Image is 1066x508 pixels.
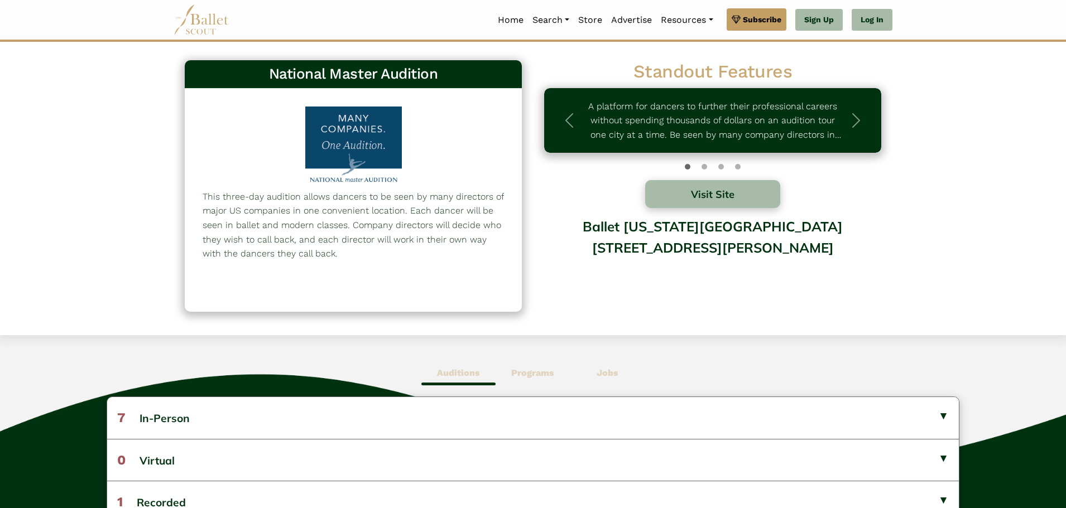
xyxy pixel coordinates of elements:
b: Jobs [597,367,618,378]
p: A platform for dancers to further their professional careers without spending thousands of dollar... [583,99,842,142]
span: 7 [117,410,126,425]
a: Search [528,8,574,32]
div: Ballet [US_STATE][GEOGRAPHIC_DATA][STREET_ADDRESS][PERSON_NAME] [544,210,881,300]
b: Programs [511,367,554,378]
a: Subscribe [727,8,786,31]
a: Home [493,8,528,32]
b: Auditions [437,367,480,378]
a: Sign Up [795,9,843,31]
button: Slide 1 [702,158,707,175]
a: Store [574,8,607,32]
button: 0Virtual [107,439,959,481]
a: Resources [656,8,717,32]
button: 7In-Person [107,397,959,438]
a: Advertise [607,8,656,32]
button: Slide 0 [685,158,690,175]
img: gem.svg [732,13,741,26]
p: This three-day audition allows dancers to be seen by many directors of major US companies in one ... [203,190,504,261]
span: Subscribe [743,13,781,26]
button: Slide 3 [735,158,741,175]
button: Slide 2 [718,158,724,175]
button: Visit Site [645,180,780,208]
span: 0 [117,452,126,468]
h3: National Master Audition [194,65,513,84]
a: Log In [852,9,892,31]
h2: Standout Features [544,60,881,84]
